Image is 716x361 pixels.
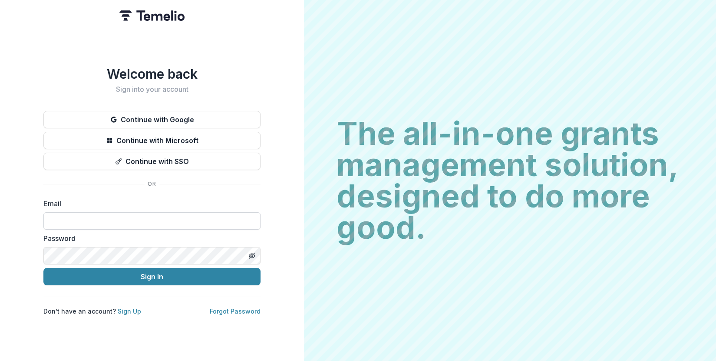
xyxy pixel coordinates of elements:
a: Forgot Password [210,308,261,315]
h2: Sign into your account [43,85,261,94]
button: Sign In [43,268,261,285]
p: Don't have an account? [43,307,141,316]
img: Temelio [119,10,185,21]
label: Password [43,233,255,244]
label: Email [43,198,255,209]
button: Toggle password visibility [245,249,259,263]
button: Continue with Google [43,111,261,128]
button: Continue with Microsoft [43,132,261,149]
button: Continue with SSO [43,153,261,170]
a: Sign Up [118,308,141,315]
h1: Welcome back [43,66,261,82]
